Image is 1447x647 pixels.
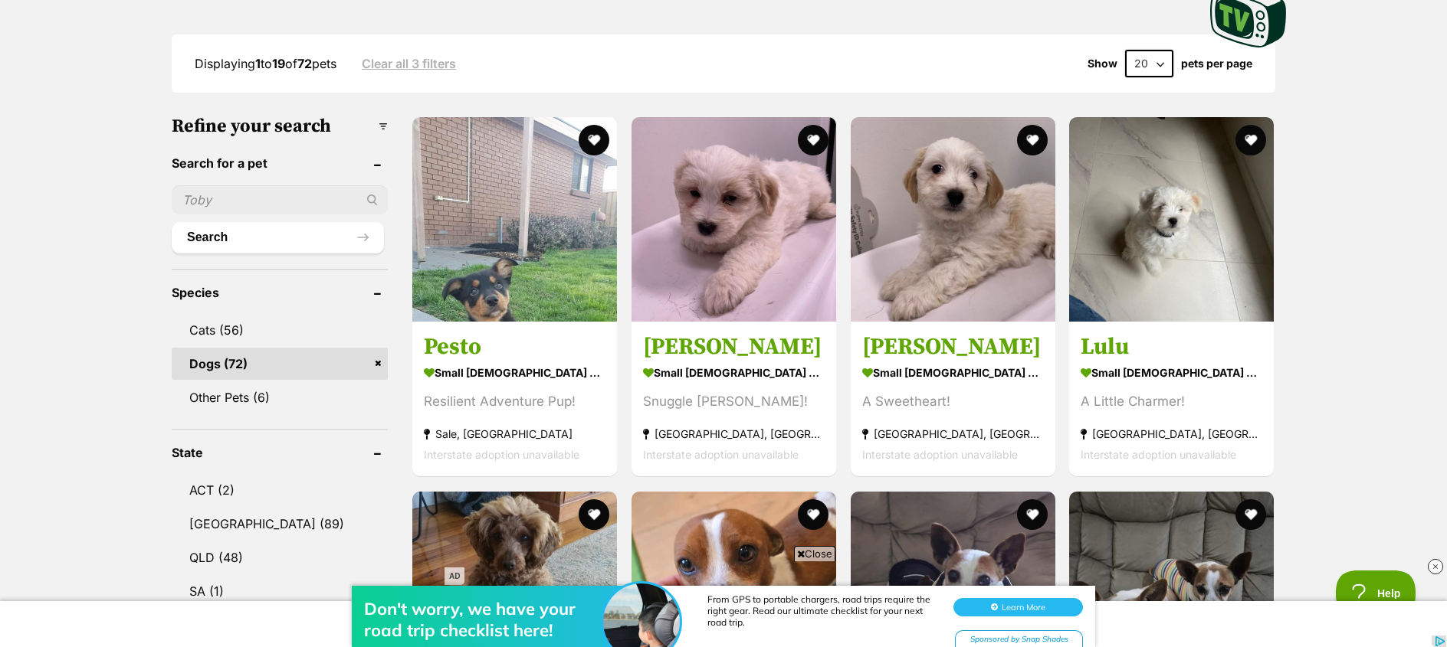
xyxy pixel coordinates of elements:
span: Close [794,546,835,561]
strong: small [DEMOGRAPHIC_DATA] Dog [424,362,605,384]
img: consumer-privacy-logo.png [2,2,14,14]
span: Interstate adoption unavailable [1081,449,1236,462]
strong: [GEOGRAPHIC_DATA], [GEOGRAPHIC_DATA] [862,424,1044,445]
strong: [GEOGRAPHIC_DATA], [GEOGRAPHIC_DATA] [643,424,825,445]
span: Interstate adoption unavailable [424,449,579,462]
img: Pesto - Mixed breed Dog [412,117,617,322]
div: Snuggle [PERSON_NAME]! [643,392,825,413]
img: Don't worry, we have your road trip checklist here! [603,28,680,105]
div: Resilient Adventure Pup! [424,392,605,413]
a: Other Pets (6) [172,381,388,413]
h3: [PERSON_NAME] [643,333,825,362]
label: pets per page [1181,57,1252,70]
button: favourite [1016,125,1047,155]
strong: 1 [255,56,261,71]
button: Search [172,222,384,253]
div: A Sweetheart! [862,392,1044,413]
button: favourite [579,499,609,530]
header: Species [172,286,388,299]
a: Dogs (72) [172,348,388,380]
a: Pesto small [DEMOGRAPHIC_DATA] Dog Resilient Adventure Pup! Sale, [GEOGRAPHIC_DATA] Interstate ad... [412,322,617,477]
header: Search for a pet [172,156,388,170]
a: ACT (2) [172,474,388,506]
button: favourite [798,125,828,155]
span: Show [1088,57,1117,70]
strong: small [DEMOGRAPHIC_DATA] Dog [643,362,825,384]
button: favourite [579,125,609,155]
span: Interstate adoption unavailable [643,449,799,462]
strong: small [DEMOGRAPHIC_DATA] Dog [1081,362,1262,384]
button: favourite [798,499,828,530]
strong: Sale, [GEOGRAPHIC_DATA] [424,424,605,445]
img: Lulu - Maltese Dog [1069,117,1274,322]
h3: [PERSON_NAME] [862,333,1044,362]
header: State [172,446,388,459]
div: A Little Charmer! [1081,392,1262,413]
img: close_rtb.svg [1428,559,1443,574]
img: Winston - Maltese Dog [632,117,836,322]
strong: [GEOGRAPHIC_DATA], [GEOGRAPHIC_DATA] [1081,424,1262,445]
button: favourite [1235,125,1266,155]
img: Ollie - Maltese Dog [851,117,1055,322]
h3: Pesto [424,333,605,362]
strong: 19 [272,56,285,71]
div: Don't worry, we have your road trip checklist here! [364,43,609,86]
a: [PERSON_NAME] small [DEMOGRAPHIC_DATA] Dog A Sweetheart! [GEOGRAPHIC_DATA], [GEOGRAPHIC_DATA] Int... [851,322,1055,477]
button: Learn More [953,43,1083,61]
h3: Refine your search [172,116,388,137]
a: Lulu small [DEMOGRAPHIC_DATA] Dog A Little Charmer! [GEOGRAPHIC_DATA], [GEOGRAPHIC_DATA] Intersta... [1069,322,1274,477]
button: favourite [1235,499,1266,530]
span: Displaying to of pets [195,56,336,71]
button: favourite [1016,499,1047,530]
div: Sponsored by Snap Shades [955,75,1083,94]
strong: small [DEMOGRAPHIC_DATA] Dog [862,362,1044,384]
a: Cats (56) [172,314,388,346]
strong: 72 [297,56,312,71]
a: Clear all 3 filters [362,57,456,70]
a: QLD (48) [172,541,388,573]
a: [GEOGRAPHIC_DATA] (89) [172,508,388,540]
input: Toby [172,185,388,214]
span: Interstate adoption unavailable [862,449,1018,462]
div: From GPS to portable chargers, road trips require the right gear. Read our ultimate checklist for... [707,38,937,73]
a: [PERSON_NAME] small [DEMOGRAPHIC_DATA] Dog Snuggle [PERSON_NAME]! [GEOGRAPHIC_DATA], [GEOGRAPHIC_... [632,322,836,477]
h3: Lulu [1081,333,1262,362]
